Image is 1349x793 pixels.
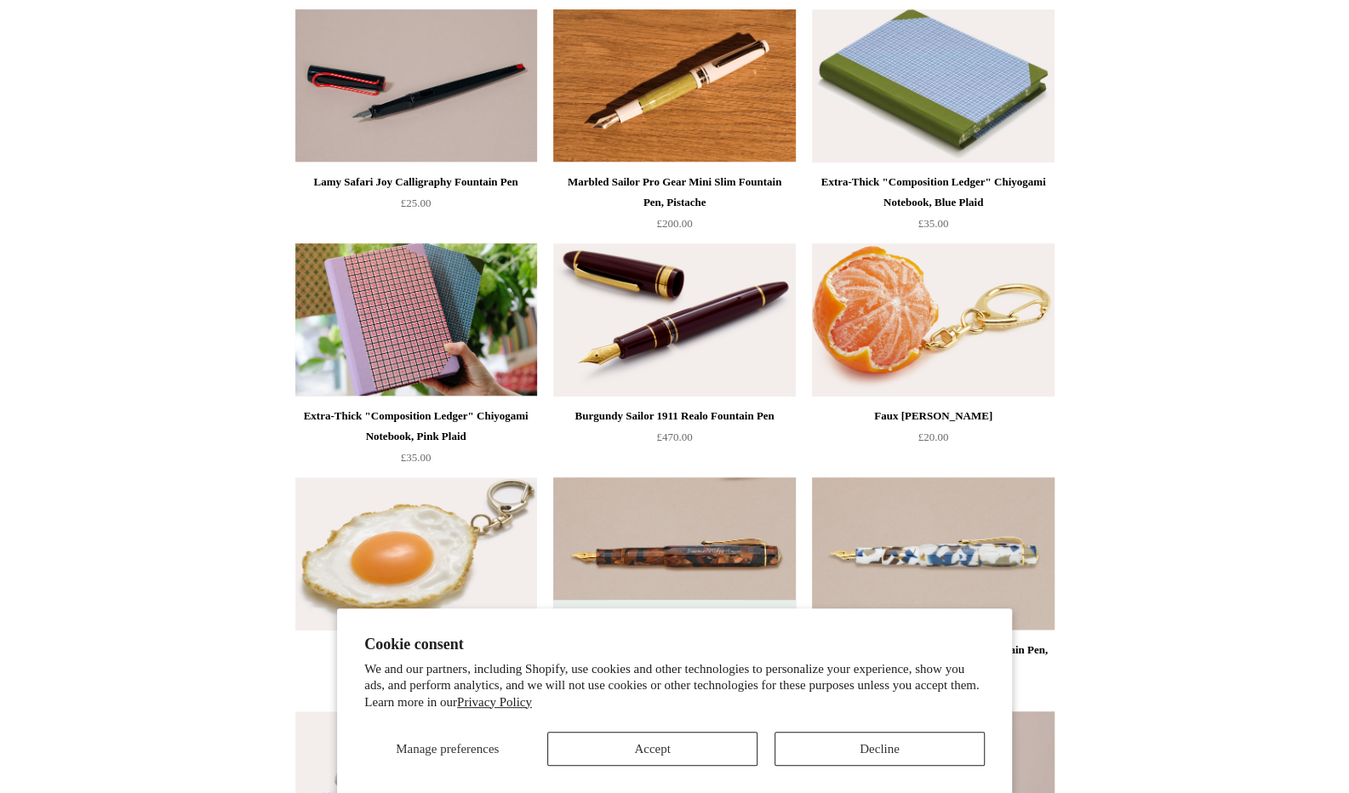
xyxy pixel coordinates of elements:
a: Marbled Sailor Pro Gear Mini Slim Fountain Pen, Pistache £200.00 [553,172,795,242]
div: Faux Fried Egg Keyring [300,640,533,660]
a: Faux Clementine Keyring Faux Clementine Keyring [812,243,1054,396]
div: Extra-Thick "Composition Ledger" Chiyogami Notebook, Blue Plaid [816,172,1049,213]
div: Faux [PERSON_NAME] [816,406,1049,426]
span: Temporarily Out of Stock [606,600,743,630]
a: Privacy Policy [457,695,532,709]
button: Manage preferences [364,732,530,766]
a: Extra-Thick "Composition Ledger" Chiyogami Notebook, Blue Plaid Extra-Thick "Composition Ledger" ... [812,9,1054,163]
div: Extra-Thick "Composition Ledger" Chiyogami Notebook, Pink Plaid [300,406,533,447]
a: Kaweco Special Edition Art Sport Fountain Pen, Hickory Brown Kaweco Special Edition Art Sport Fou... [553,477,795,630]
a: Extra-Thick "Composition Ledger" Chiyogami Notebook, Blue Plaid £35.00 [812,172,1054,242]
img: Extra-Thick "Composition Ledger" Chiyogami Notebook, Pink Plaid [295,243,537,396]
span: £35.00 [918,217,949,230]
img: Lamy Safari Joy Calligraphy Fountain Pen [295,9,537,163]
p: We and our partners, including Shopify, use cookies and other technologies to personalize your ex... [364,661,985,711]
span: £200.00 [656,217,692,230]
a: Marbled Sailor Pro Gear Mini Slim Fountain Pen, Pistache Marbled Sailor Pro Gear Mini Slim Founta... [553,9,795,163]
a: Burgundy Sailor 1911 Realo Fountain Pen £470.00 [553,406,795,476]
a: Kaweco Special Edition Art Sport Fountain Pen, Terrazzo Kaweco Special Edition Art Sport Fountain... [812,477,1054,630]
div: Marbled Sailor Pro Gear Mini Slim Fountain Pen, Pistache [557,172,791,213]
a: Lamy Safari Joy Calligraphy Fountain Pen £25.00 [295,172,537,242]
span: £20.00 [918,431,949,443]
span: £470.00 [656,431,692,443]
span: Manage preferences [396,742,499,756]
img: Faux Clementine Keyring [812,243,1054,396]
a: Lamy Safari Joy Calligraphy Fountain Pen Lamy Safari Joy Calligraphy Fountain Pen [295,9,537,163]
img: Extra-Thick "Composition Ledger" Chiyogami Notebook, Blue Plaid [812,9,1054,163]
div: Lamy Safari Joy Calligraphy Fountain Pen [300,172,533,192]
a: Burgundy Sailor 1911 Realo Fountain Pen Burgundy Sailor 1911 Realo Fountain Pen [553,243,795,396]
img: Kaweco Special Edition Art Sport Fountain Pen, Terrazzo [812,477,1054,630]
img: Faux Fried Egg Keyring [295,477,537,630]
img: Burgundy Sailor 1911 Realo Fountain Pen [553,243,795,396]
div: Burgundy Sailor 1911 Realo Fountain Pen [557,406,791,426]
button: Decline [775,732,985,766]
a: Faux [PERSON_NAME] £20.00 [812,406,1054,476]
img: Marbled Sailor Pro Gear Mini Slim Fountain Pen, Pistache [553,9,795,163]
button: Accept [547,732,757,766]
a: Extra-Thick "Composition Ledger" Chiyogami Notebook, Pink Plaid Extra-Thick "Composition Ledger" ... [295,243,537,396]
h2: Cookie consent [364,636,985,653]
span: £25.00 [401,197,432,209]
a: Faux Fried Egg Keyring £16.50 [295,640,537,710]
a: Faux Fried Egg Keyring Faux Fried Egg Keyring [295,477,537,630]
span: £35.00 [401,451,432,464]
img: Kaweco Special Edition Art Sport Fountain Pen, Hickory Brown [553,477,795,630]
a: Extra-Thick "Composition Ledger" Chiyogami Notebook, Pink Plaid £35.00 [295,406,537,476]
